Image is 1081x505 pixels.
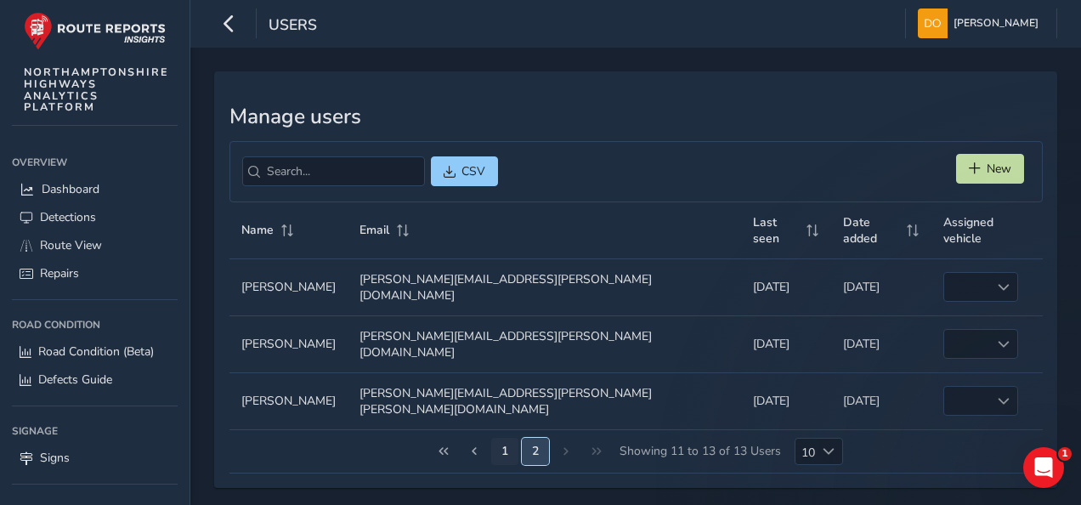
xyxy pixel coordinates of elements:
span: CSV [461,163,485,179]
button: CSV [431,156,498,186]
span: Repairs [40,265,79,281]
span: 1 [1058,447,1072,461]
a: Detections [12,203,178,231]
span: Assigned vehicle [943,214,1030,247]
button: New [956,154,1024,184]
td: [DATE] [741,258,832,315]
button: Page 3 [522,438,549,465]
img: diamond-layout [918,9,948,38]
span: Detections [40,209,96,225]
span: Users [269,14,317,38]
td: [PERSON_NAME][EMAIL_ADDRESS][PERSON_NAME][DOMAIN_NAME] [348,315,741,372]
td: [DATE] [741,372,832,429]
td: [PERSON_NAME][EMAIL_ADDRESS][PERSON_NAME][DOMAIN_NAME] [348,258,741,315]
span: Road Condition (Beta) [38,343,154,360]
iframe: Intercom live chat [1023,447,1064,488]
span: Date added [843,214,900,247]
div: Overview [12,150,178,175]
span: Dashboard [42,181,99,197]
td: [PERSON_NAME] [229,315,348,372]
td: [PERSON_NAME] [229,258,348,315]
a: Dashboard [12,175,178,203]
span: [PERSON_NAME] [954,9,1039,38]
td: [DATE] [831,372,931,429]
img: rr logo [24,12,166,50]
td: [DATE] [831,258,931,315]
h3: Manage users [229,105,1043,129]
span: New [987,161,1011,177]
span: Defects Guide [38,372,112,388]
span: Email [359,222,389,238]
a: Route View [12,231,178,259]
td: [DATE] [831,315,931,372]
button: [PERSON_NAME] [918,9,1044,38]
div: Road Condition [12,312,178,338]
a: Repairs [12,259,178,287]
button: First Page [430,438,457,465]
a: Signs [12,444,178,472]
span: Route View [40,237,102,253]
td: [DATE] [741,315,832,372]
a: Defects Guide [12,366,178,394]
div: Signage [12,418,178,444]
td: [PERSON_NAME] [229,372,348,429]
span: Signs [40,450,70,466]
span: 10 [795,439,815,464]
span: Name [241,222,274,238]
span: NORTHAMPTONSHIRE HIGHWAYS ANALYTICS PLATFORM [24,66,169,113]
span: Showing 11 to 13 of 13 Users [614,438,787,465]
a: Road Condition (Beta) [12,338,178,366]
button: Page 2 [491,438,518,465]
span: Last seen [753,214,801,247]
button: Previous Page [461,438,488,465]
div: Choose [815,439,843,464]
td: [PERSON_NAME][EMAIL_ADDRESS][PERSON_NAME][PERSON_NAME][DOMAIN_NAME] [348,372,741,429]
input: Search... [242,156,425,186]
